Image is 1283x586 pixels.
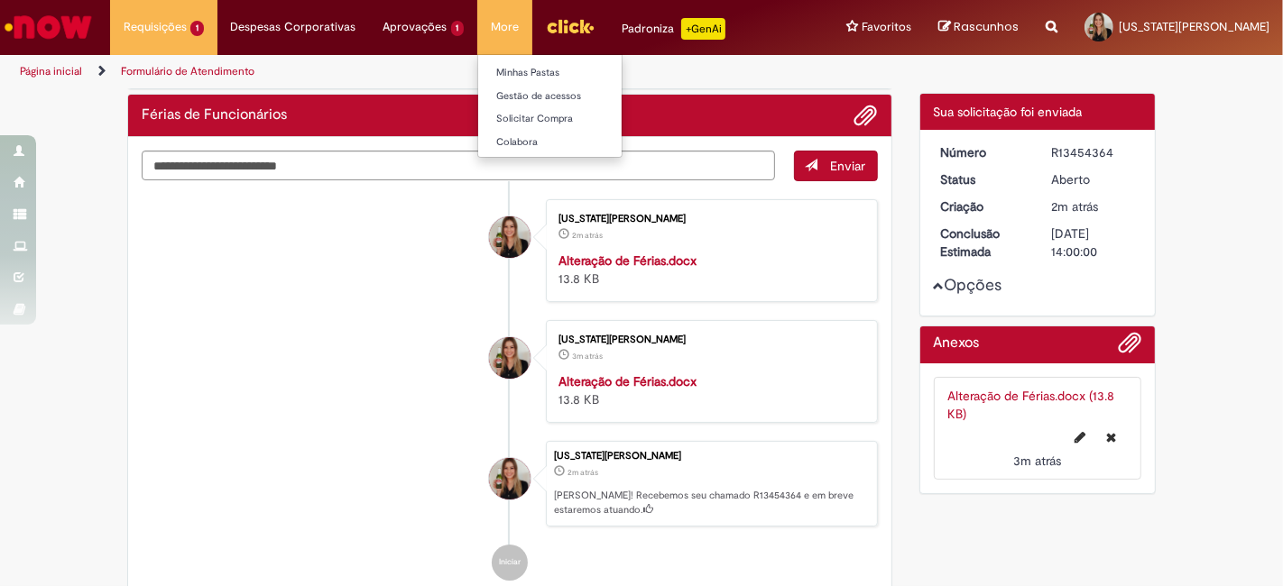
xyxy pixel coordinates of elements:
span: 2m atrás [568,467,598,478]
img: ServiceNow [2,9,95,45]
div: [DATE] 14:00:00 [1051,224,1135,261]
time: 27/08/2025 21:43:25 [568,467,598,478]
dt: Conclusão Estimada [928,224,1038,261]
span: Aprovações [383,18,448,36]
span: 3m atrás [1013,453,1061,469]
div: Aberto [1051,170,1135,188]
dt: Status [928,170,1038,188]
span: Despesas Corporativas [231,18,356,36]
span: [US_STATE][PERSON_NAME] [1119,19,1269,34]
time: 27/08/2025 21:42:52 [1013,453,1061,469]
span: Sua solicitação foi enviada [934,104,1083,120]
a: Formulário de Atendimento [121,64,254,78]
time: 27/08/2025 21:42:52 [572,351,603,362]
div: Georgia Tannara Beal [489,458,531,499]
span: 1 [451,21,465,36]
button: Editar nome de arquivo Alteração de Férias.docx [1064,423,1096,452]
span: Requisições [124,18,187,36]
div: Georgia Tannara Beal [489,216,531,258]
p: +GenAi [681,18,725,40]
ul: More [477,54,623,158]
div: Padroniza [622,18,725,40]
img: click_logo_yellow_360x200.png [546,13,595,40]
span: More [491,18,519,36]
button: Enviar [794,151,878,181]
div: 27/08/2025 21:43:25 [1051,197,1135,215]
div: [US_STATE][PERSON_NAME] [558,334,859,345]
span: Favoritos [862,18,911,36]
a: Alteração de Férias.docx [558,252,697,269]
span: 2m atrás [572,230,603,241]
button: Adicionar anexos [854,104,878,127]
dt: Número [928,143,1038,161]
a: Colabora [478,133,677,152]
p: [PERSON_NAME]! Recebemos seu chamado R13454364 e em breve estaremos atuando. [554,489,868,517]
span: Enviar [831,158,866,174]
span: 3m atrás [572,351,603,362]
textarea: Digite sua mensagem aqui... [142,151,775,180]
a: Alteração de Férias.docx (13.8 KB) [948,388,1115,422]
h2: Anexos [934,335,980,352]
time: 27/08/2025 21:43:25 [1051,198,1098,215]
div: R13454364 [1051,143,1135,161]
dt: Criação [928,197,1038,215]
div: [US_STATE][PERSON_NAME] [554,451,868,462]
span: Rascunhos [954,18,1019,35]
ul: Trilhas de página [14,55,842,88]
a: Solicitar Compra [478,109,677,129]
span: 1 [190,21,204,36]
a: Página inicial [20,64,82,78]
div: 13.8 KB [558,372,859,408]
div: 13.8 KB [558,252,859,288]
div: [US_STATE][PERSON_NAME] [558,214,859,224]
button: Adicionar anexos [1118,331,1141,363]
a: Alteração de Férias.docx [558,373,697,389]
a: Rascunhos [938,19,1019,36]
h2: Férias de Funcionários Histórico de tíquete [142,107,287,124]
a: Gestão de acessos [478,87,677,106]
a: Minhas Pastas [478,63,677,83]
div: Georgia Tannara Beal [489,337,531,379]
button: Excluir Alteração de Férias.docx [1095,423,1127,452]
span: 2m atrás [1051,198,1098,215]
li: Georgia Tannara Beal [142,441,878,527]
